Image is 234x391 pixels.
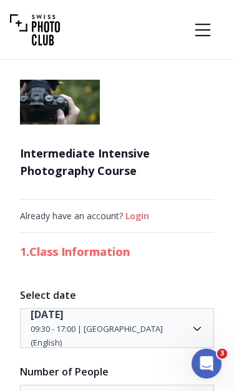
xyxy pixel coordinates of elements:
h3: Number of People [20,364,214,379]
button: Date [20,308,214,348]
h2: 1. Class Information [20,243,214,260]
button: Menu [182,9,224,51]
div: Already have an account? [20,210,214,222]
h1: Intermediate Intensive Photography Course [20,144,214,179]
button: Login [125,210,149,222]
img: Intermediate Intensive Photography Course [20,80,100,125]
iframe: Intercom live chat [192,349,222,379]
h3: Select date [20,288,214,303]
img: Swiss photo club [10,5,60,55]
span: 3 [217,349,227,359]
